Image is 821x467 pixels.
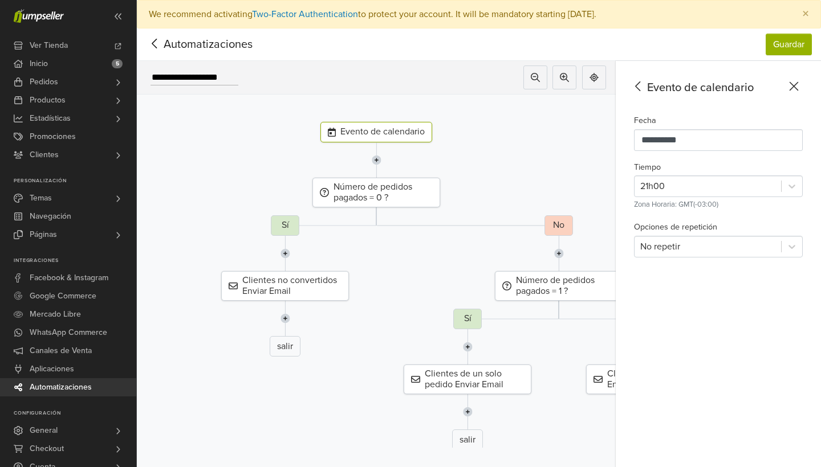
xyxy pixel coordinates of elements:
[30,73,58,91] span: Pedidos
[30,323,107,342] span: WhatsApp Commerce
[766,34,812,55] button: Guardar
[146,36,235,53] span: Automatizaciones
[463,329,473,364] img: line-7960e5f4d2b50ad2986e.svg
[629,79,803,96] div: Evento de calendario
[30,421,58,440] span: General
[30,269,108,287] span: Facebook & Instagram
[30,305,81,323] span: Mercado Libre
[281,236,290,271] img: line-7960e5f4d2b50ad2986e.svg
[30,342,92,360] span: Canales de Venta
[14,410,136,417] p: Configuración
[271,215,299,236] div: Sí
[634,114,656,127] label: Fecha
[30,378,92,396] span: Automatizaciones
[30,360,74,378] span: Aplicaciones
[372,142,381,178] img: line-7960e5f4d2b50ad2986e.svg
[221,271,349,301] div: Clientes no convertidos Enviar Email
[634,200,718,209] small: Zona Horaria: GMT(-03:00)
[30,440,64,458] span: Checkout
[634,161,661,174] label: Tiempo
[791,1,820,28] button: Close
[30,128,76,146] span: Promociones
[281,301,290,336] img: line-7960e5f4d2b50ad2986e.svg
[495,271,623,301] div: Número de pedidos pagados = 1 ?
[30,109,71,128] span: Estadísticas
[30,146,59,164] span: Clientes
[404,364,531,394] div: Clientes de un solo pedido Enviar Email
[30,287,96,305] span: Google Commerce
[112,59,123,68] span: 5
[14,257,136,264] p: Integraciones
[30,91,66,109] span: Productos
[586,364,714,394] div: Clientes recurrentes Enviar Email
[30,226,57,244] span: Páginas
[14,178,136,185] p: Personalización
[30,189,52,207] span: Temas
[30,55,48,73] span: Inicio
[312,178,440,207] div: Número de pedidos pagados = 0 ?
[634,221,717,233] label: Opciones de repetición
[463,394,473,429] img: line-7960e5f4d2b50ad2986e.svg
[30,36,68,55] span: Ver Tienda
[544,215,573,236] div: No
[802,6,809,22] span: ×
[320,122,432,142] div: Evento de calendario
[30,207,71,226] span: Navegación
[554,236,564,271] img: line-7960e5f4d2b50ad2986e.svg
[252,9,358,20] a: Two-Factor Authentication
